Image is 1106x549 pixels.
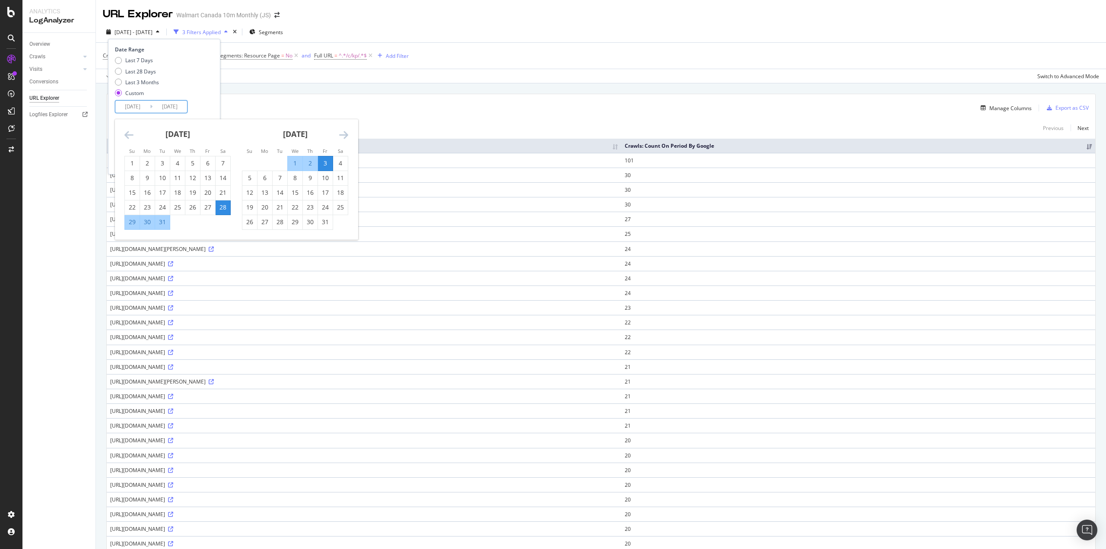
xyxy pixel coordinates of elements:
td: Choose Thursday, January 16, 2025 as your check-in date. It’s available. [303,185,318,200]
td: Choose Wednesday, December 4, 2024 as your check-in date. It’s available. [170,156,185,171]
td: 22 [621,345,1095,359]
div: 20 [257,203,272,212]
td: Choose Saturday, December 21, 2024 as your check-in date. It’s available. [216,185,231,200]
div: 19 [242,203,257,212]
div: 23 [140,203,155,212]
td: Choose Monday, January 13, 2025 as your check-in date. It’s available. [257,185,273,200]
div: 16 [140,188,155,197]
td: 20 [621,507,1095,521]
strong: [DATE] [283,129,308,139]
div: 5 [242,174,257,182]
td: Choose Sunday, January 19, 2025 as your check-in date. It’s available. [242,200,257,215]
td: Choose Sunday, December 8, 2024 as your check-in date. It’s available. [125,171,140,185]
td: 21 [621,389,1095,403]
td: Choose Sunday, January 12, 2025 as your check-in date. It’s available. [242,185,257,200]
div: Last 28 Days [125,68,156,75]
small: Su [129,148,135,154]
div: Last 7 Days [125,57,153,64]
a: Visits [29,65,81,74]
div: Logfiles Explorer [29,110,68,119]
div: 26 [242,218,257,226]
td: Choose Friday, December 6, 2024 as your check-in date. It’s available. [200,156,216,171]
div: Last 28 Days [115,68,159,75]
td: Choose Wednesday, December 11, 2024 as your check-in date. It’s available. [170,171,185,185]
div: Crawls [29,52,45,61]
div: 22 [125,203,140,212]
div: 30 [140,218,155,226]
div: Visits [29,65,42,74]
div: 2 [140,159,155,168]
div: [URL][DOMAIN_NAME] [110,407,618,415]
div: 7 [273,174,287,182]
td: Choose Friday, January 17, 2025 as your check-in date. It’s available. [318,185,333,200]
td: 21 [621,418,1095,433]
small: Sa [338,148,343,154]
span: = [334,52,337,59]
div: 3 [155,159,170,168]
td: Choose Saturday, January 18, 2025 as your check-in date. It’s available. [333,185,348,200]
div: URL Explorer [29,94,59,103]
div: 16 [303,188,318,197]
div: [URL][DOMAIN_NAME] [110,496,618,503]
td: Choose Wednesday, January 15, 2025 as your check-in date. It’s available. [288,185,303,200]
div: [URL][DOMAIN_NAME] [110,319,618,326]
td: Choose Wednesday, December 25, 2024 as your check-in date. It’s available. [170,200,185,215]
td: Choose Tuesday, December 3, 2024 as your check-in date. It’s available. [155,156,170,171]
div: 27 [200,203,215,212]
div: 13 [257,188,272,197]
div: [URL][DOMAIN_NAME] [110,437,618,444]
td: Choose Sunday, January 26, 2025 as your check-in date. It’s available. [242,215,257,229]
td: 101 [621,153,1095,168]
td: 30 [621,197,1095,212]
span: [DATE] - [DATE] [114,29,153,36]
span: Segments [259,29,283,36]
td: 20 [621,448,1095,463]
div: 6 [257,174,272,182]
small: We [174,148,181,154]
small: Fr [323,148,327,154]
span: = [281,52,284,59]
div: Switch to Advanced Mode [1037,73,1099,80]
td: 24 [621,286,1095,300]
div: 23 [303,203,318,212]
div: and [302,52,311,59]
button: Apply [103,69,128,83]
div: 6 [200,159,215,168]
div: Manage Columns [989,105,1032,112]
div: times [231,28,238,36]
span: ^.*/c/kp/.*$ [339,50,367,62]
div: [URL][DOMAIN_NAME] [110,349,618,356]
td: Selected as end date. Friday, January 3, 2025 [318,156,333,171]
div: [URL][DOMAIN_NAME] [110,171,618,179]
div: 24 [318,203,333,212]
td: 21 [621,374,1095,389]
div: [URL][DOMAIN_NAME] [110,540,618,547]
td: Choose Friday, January 24, 2025 as your check-in date. It’s available. [318,200,333,215]
td: Selected. Monday, December 30, 2024 [140,215,155,229]
small: Mo [143,148,151,154]
td: 24 [621,241,1095,256]
div: arrow-right-arrow-left [274,12,280,18]
button: [DATE] - [DATE] [103,25,163,39]
td: Choose Thursday, January 23, 2025 as your check-in date. It’s available. [303,200,318,215]
div: 20 [200,188,215,197]
td: 23 [621,300,1095,315]
button: Segments [246,25,286,39]
div: 10 [318,174,333,182]
div: 15 [288,188,302,197]
div: 15 [125,188,140,197]
button: Switch to Advanced Mode [1034,69,1099,83]
div: [URL][DOMAIN_NAME] [110,393,618,400]
div: 1 [125,159,140,168]
div: [URL][DOMAIN_NAME] [110,511,618,518]
button: Export as CSV [1043,101,1089,115]
a: URL Explorer [29,94,89,103]
td: Choose Friday, January 10, 2025 as your check-in date. It’s available. [318,171,333,185]
div: Custom [115,89,159,97]
div: [URL][DOMAIN_NAME] [110,525,618,533]
small: Fr [205,148,210,154]
div: 29 [288,218,302,226]
div: [URL][DOMAIN_NAME] [110,289,618,297]
div: [URL][DOMAIN_NAME] [110,466,618,474]
div: 17 [318,188,333,197]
